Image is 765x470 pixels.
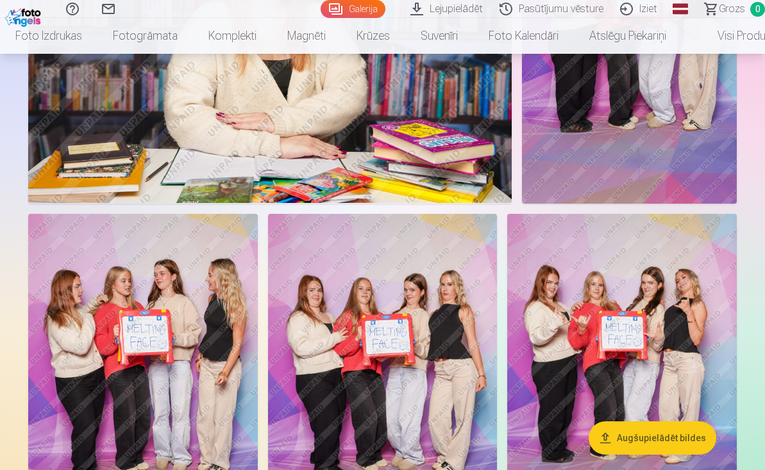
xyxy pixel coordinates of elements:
span: 0 [750,2,765,17]
a: Fotogrāmata [97,18,193,54]
button: Augšupielādēt bildes [589,421,716,455]
span: Grozs [719,1,745,17]
img: /fa1 [5,5,44,27]
a: Foto kalendāri [473,18,574,54]
a: Magnēti [272,18,341,54]
a: Suvenīri [405,18,473,54]
a: Komplekti [193,18,272,54]
a: Atslēgu piekariņi [574,18,682,54]
a: Krūzes [341,18,405,54]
